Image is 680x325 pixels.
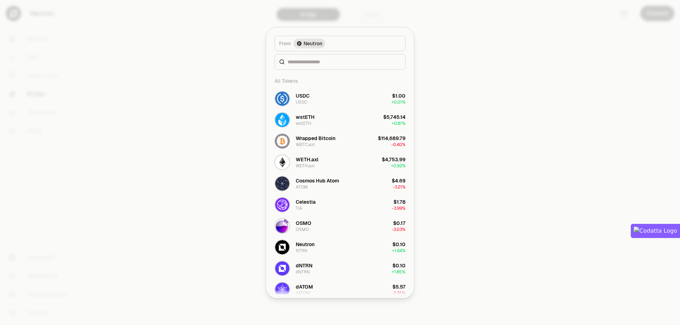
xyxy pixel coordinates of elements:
[392,92,406,99] div: $1.00
[296,198,316,205] div: Celestia
[392,227,406,232] span: -3.03%
[392,248,406,254] span: + 1.64%
[391,142,406,147] span: -0.40%
[392,262,406,269] div: $0.10
[296,114,314,121] div: wstETH
[296,121,311,126] div: wstETH
[296,205,302,211] div: TIA
[296,135,335,142] div: Wrapped Bitcoin
[296,92,310,99] div: USDC
[296,99,307,105] div: USDC
[275,113,289,127] img: wstETH Logo
[296,41,302,46] img: Neutron Logo
[275,283,289,297] img: dATOM Logo
[382,156,406,163] div: $4,753.99
[279,40,291,47] span: From
[378,135,406,142] div: $114,689.79
[304,40,322,47] span: Neutron
[392,177,406,184] div: $4.69
[392,121,406,126] span: + 0.81%
[275,261,289,275] img: dNTRN Logo
[296,163,314,169] div: WETH.axl
[296,248,307,254] div: NTRN
[296,220,311,227] div: OSMO
[275,198,289,212] img: TIA Logo
[270,88,410,109] button: USDC LogoUSDCUSDC$1.00+0.01%
[275,134,289,148] img: WBTC.axl Logo
[392,269,406,275] span: + 1.85%
[275,92,289,106] img: USDC Logo
[270,173,410,194] button: ATOM LogoCosmos Hub AtomATOM$4.69-3.21%
[391,163,406,169] span: + 0.92%
[275,155,289,169] img: WETH.axl Logo
[274,36,406,51] button: FromNeutron LogoNeutron
[392,290,406,296] span: -2.35%
[296,241,314,248] div: Neutron
[296,227,309,232] div: OSMO
[296,142,314,147] div: WBTC.axl
[270,152,410,173] button: WETH.axl LogoWETH.axlWETH.axl$4,753.99+0.92%
[296,184,308,190] div: ATOM
[391,99,406,105] span: + 0.01%
[275,219,289,233] img: OSMO Logo
[392,241,406,248] div: $0.10
[270,194,410,215] button: TIA LogoCelestiaTIA$1.78-3.99%
[383,114,406,121] div: $5,745.14
[270,130,410,152] button: WBTC.axl LogoWrapped BitcoinWBTC.axl$114,689.79-0.40%
[270,279,410,300] button: dATOM LogodATOMdATOM$5.57-2.35%
[393,198,406,205] div: $1.78
[270,74,410,88] div: All Tokens
[270,215,410,237] button: OSMO LogoOSMOOSMO$0.17-3.03%
[392,283,406,290] div: $5.57
[270,258,410,279] button: dNTRN LogodNTRNdNTRN$0.10+1.85%
[296,269,310,275] div: dNTRN
[393,220,406,227] div: $0.17
[275,176,289,191] img: ATOM Logo
[296,283,313,290] div: dATOM
[392,205,406,211] span: -3.99%
[275,240,289,254] img: NTRN Logo
[296,177,339,184] div: Cosmos Hub Atom
[296,156,318,163] div: WETH.axl
[393,184,406,190] span: -3.21%
[270,109,410,130] button: wstETH LogowstETHwstETH$5,745.14+0.81%
[296,262,312,269] div: dNTRN
[296,290,310,296] div: dATOM
[270,237,410,258] button: NTRN LogoNeutronNTRN$0.10+1.64%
